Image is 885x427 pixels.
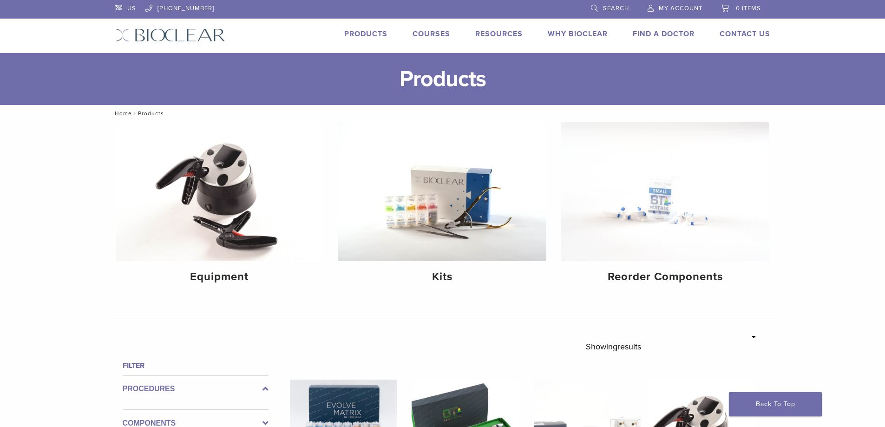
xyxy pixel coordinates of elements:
[659,5,702,12] span: My Account
[344,29,387,39] a: Products
[115,28,225,42] img: Bioclear
[108,105,777,122] nav: Products
[338,122,546,291] a: Kits
[123,360,269,371] h4: Filter
[633,29,695,39] a: Find A Doctor
[569,269,762,285] h4: Reorder Components
[116,122,324,291] a: Equipment
[132,111,138,116] span: /
[586,337,641,356] p: Showing results
[112,110,132,117] a: Home
[720,29,770,39] a: Contact Us
[413,29,450,39] a: Courses
[116,122,324,261] img: Equipment
[123,383,269,394] label: Procedures
[475,29,523,39] a: Resources
[729,392,822,416] a: Back To Top
[548,29,608,39] a: Why Bioclear
[346,269,539,285] h4: Kits
[123,269,316,285] h4: Equipment
[561,122,769,291] a: Reorder Components
[338,122,546,261] img: Kits
[561,122,769,261] img: Reorder Components
[603,5,629,12] span: Search
[736,5,761,12] span: 0 items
